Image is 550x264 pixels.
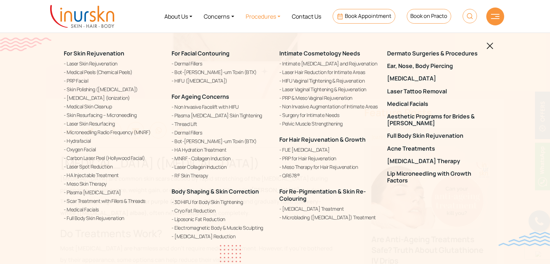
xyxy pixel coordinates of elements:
[387,63,486,69] a: Ear, Nose, Body Piercing
[279,111,378,119] a: Surgery for Intimate Needs
[279,205,378,212] a: [MEDICAL_DATA] Treatment
[172,77,271,84] a: HIFU ([MEDICAL_DATA])
[64,128,163,136] a: Microneedling Radio Frequency (MNRF)
[172,215,271,223] a: Liposonic Fat Reduction
[172,49,230,57] a: For Facial Contouring
[491,14,500,19] img: hamLine.svg
[64,120,163,127] a: Laser Skin Resurfacing
[64,85,163,93] a: Skin Polishing ([MEDICAL_DATA])
[172,137,271,145] a: Bot-[PERSON_NAME]-um Toxin (BTX)
[387,88,486,95] a: Laser Tattoo Removal
[64,49,124,57] a: For Skin Rejuvenation
[64,189,163,196] a: Plasma [MEDICAL_DATA]
[279,85,378,93] a: Laser Vaginal Tightening & Rejuvenation
[463,9,477,23] img: HeaderSearch
[279,163,378,171] a: Meso Therapy for Hair Rejuvenation
[64,103,163,110] a: Medical Skin Cleanup
[172,93,229,101] a: For Ageing Concerns
[279,187,366,202] a: For Re-Pigmentation & Skin Re-Colouring
[172,224,271,231] a: Electromagnetic Body & Muscle Sculpting
[64,206,163,213] a: Medical Facials
[172,163,271,171] a: Laser Collagen Induction
[64,146,163,153] a: Oxygen Facial
[387,170,486,184] a: Lip Microneedling with Growth Factors
[172,187,259,195] a: Body Shaping & Skin Correction
[279,136,366,143] a: For Hair Rejuvenation & Growth
[286,3,327,30] a: Contact Us
[172,155,271,162] a: MNRF - Collagen Induction
[172,120,271,128] a: Thread Lift
[410,12,447,20] span: Book on Practo
[172,207,271,214] a: Cryo Fat Reduction
[172,172,271,179] a: RF Skin Therapy
[64,197,163,205] a: Scar Treatment with Fillers & Threads
[387,145,486,152] a: Acne Treatments
[198,3,240,30] a: Concerns
[345,12,391,20] span: Book Appointment
[50,5,114,28] img: inurskn-logo
[387,75,486,82] a: [MEDICAL_DATA]
[172,112,271,119] a: Plasma [MEDICAL_DATA] Skin Tightening
[64,180,163,187] a: Meso Skin Therapy
[279,77,378,84] a: HIFU Vaginal Tightening & Rejuvenation
[279,214,378,221] a: Microblading ([MEDICAL_DATA]) Treatment
[172,60,271,67] a: Dermal Fillers
[64,77,163,84] a: PRP Facial
[279,94,378,102] a: PRP & Meso Vaginal Rejuvenation
[498,232,550,246] img: bluewave
[172,103,271,111] a: Non Invasive Facelift with HIFU
[387,101,486,107] a: Medical Facials
[387,132,486,139] a: Full Body Skin Rejuvenation
[64,163,163,170] a: Laser Spot Reduction
[279,172,378,179] a: QR678®
[64,94,163,102] a: [MEDICAL_DATA] (Ionization)
[279,103,378,110] a: Non Invasive Augmentation of Intimate Areas
[407,9,451,24] a: Book on Practo
[172,68,271,76] a: Bot-[PERSON_NAME]-um Toxin (BTX)
[487,43,493,49] img: blackclosed
[279,60,378,67] a: Intimate [MEDICAL_DATA] and Rejuvenation
[64,111,163,119] a: Skin Resurfacing – Microneedling
[172,129,271,136] a: Dermal Fillers
[279,155,378,162] a: PRP for Hair Rejuvenation
[64,214,163,222] a: Full Body Skin Rejuvenation
[64,171,163,179] a: HA Injectable Treatment
[64,137,163,145] a: Hydrafacial
[64,68,163,76] a: Medical Peels (Chemical Peels)
[333,9,395,24] a: Book Appointment
[279,49,360,57] a: Intimate Cosmetology Needs
[172,146,271,153] a: HA Hydration Treatment
[279,146,378,153] a: FUE [MEDICAL_DATA]
[64,60,163,67] a: Laser Skin Rejuvenation
[279,68,378,76] a: Laser Hair Reduction for Intimate Areas
[172,233,271,240] a: [MEDICAL_DATA] Reduction
[240,3,286,30] a: Procedures
[172,198,271,206] a: 3D HIFU for Body Skin Tightening
[387,158,486,165] a: [MEDICAL_DATA] Therapy
[387,50,486,57] a: Dermato Surgeries & Procedures
[279,120,378,127] a: Pelvic Muscle Strengthening
[387,113,486,127] a: Aesthetic Programs for Brides & [PERSON_NAME]
[159,3,198,30] a: About Us
[64,154,163,162] a: Carbon Laser Peel (Hollywood Facial)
